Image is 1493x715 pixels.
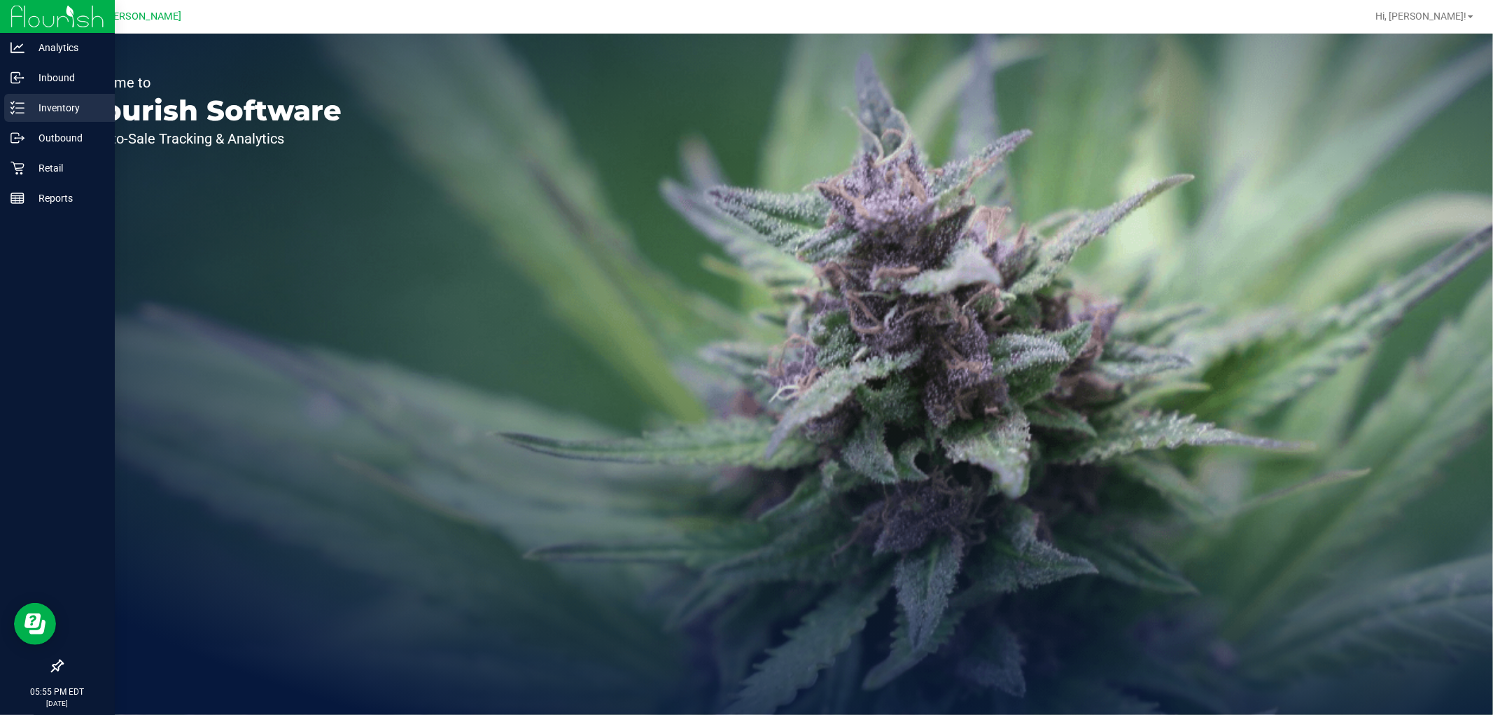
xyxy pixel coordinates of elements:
p: Analytics [24,39,108,56]
p: Seed-to-Sale Tracking & Analytics [76,132,342,146]
inline-svg: Retail [10,161,24,175]
p: Outbound [24,130,108,146]
inline-svg: Inventory [10,101,24,115]
p: Inventory [24,99,108,116]
p: Inbound [24,69,108,86]
p: [DATE] [6,698,108,709]
p: Retail [24,160,108,176]
inline-svg: Reports [10,191,24,205]
p: Reports [24,190,108,207]
inline-svg: Outbound [10,131,24,145]
p: Flourish Software [76,97,342,125]
inline-svg: Inbound [10,71,24,85]
iframe: Resource center [14,603,56,645]
p: Welcome to [76,76,342,90]
span: Hi, [PERSON_NAME]! [1375,11,1466,22]
p: 05:55 PM EDT [6,686,108,698]
inline-svg: Analytics [10,41,24,55]
span: [PERSON_NAME] [104,11,181,22]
